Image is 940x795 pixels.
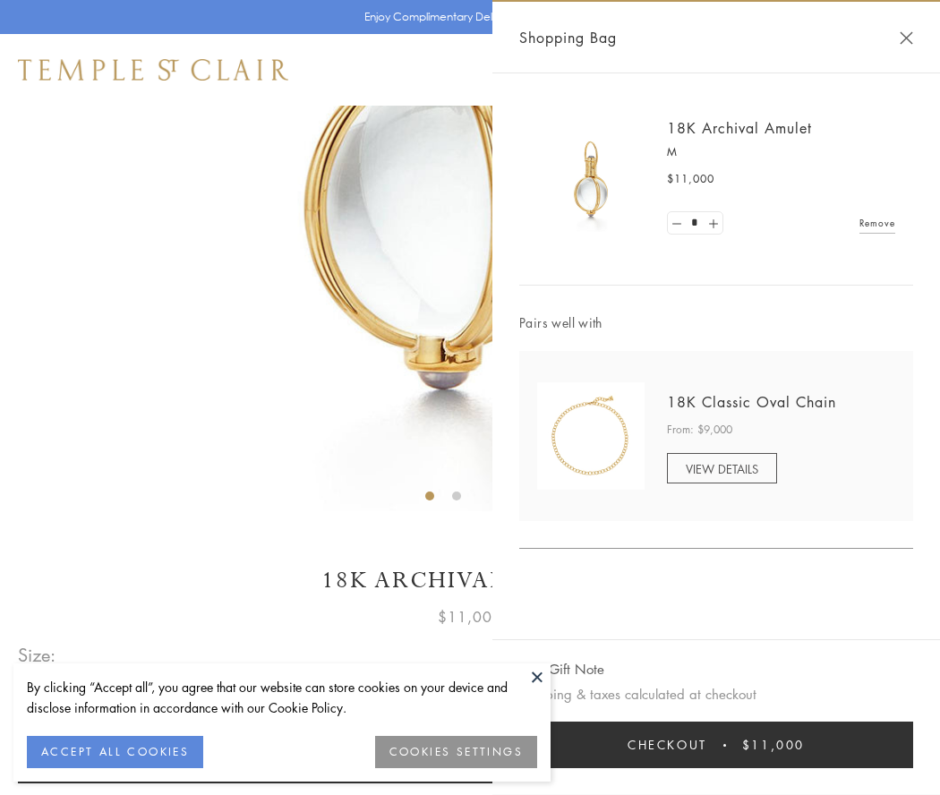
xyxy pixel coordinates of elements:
[375,736,537,768] button: COOKIES SETTINGS
[704,212,722,235] a: Set quantity to 2
[667,453,777,483] a: VIEW DETAILS
[519,26,617,49] span: Shopping Bag
[18,565,922,596] h1: 18K Archival Amulet
[686,460,758,477] span: VIEW DETAILS
[364,8,568,26] p: Enjoy Complimentary Delivery & Returns
[18,59,288,81] img: Temple St. Clair
[519,683,913,705] p: Shipping & taxes calculated at checkout
[628,735,707,755] span: Checkout
[519,722,913,768] button: Checkout $11,000
[667,421,732,439] span: From: $9,000
[667,118,812,138] a: 18K Archival Amulet
[519,312,913,333] span: Pairs well with
[537,125,645,233] img: 18K Archival Amulet
[27,677,537,718] div: By clicking “Accept all”, you agree that our website can store cookies on your device and disclos...
[438,605,502,628] span: $11,000
[18,640,57,670] span: Size:
[667,143,895,161] p: M
[742,735,805,755] span: $11,000
[519,658,604,680] button: Add Gift Note
[668,212,686,235] a: Set quantity to 0
[537,382,645,490] img: N88865-OV18
[900,31,913,45] button: Close Shopping Bag
[27,736,203,768] button: ACCEPT ALL COOKIES
[667,170,714,188] span: $11,000
[667,392,836,412] a: 18K Classic Oval Chain
[859,213,895,233] a: Remove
